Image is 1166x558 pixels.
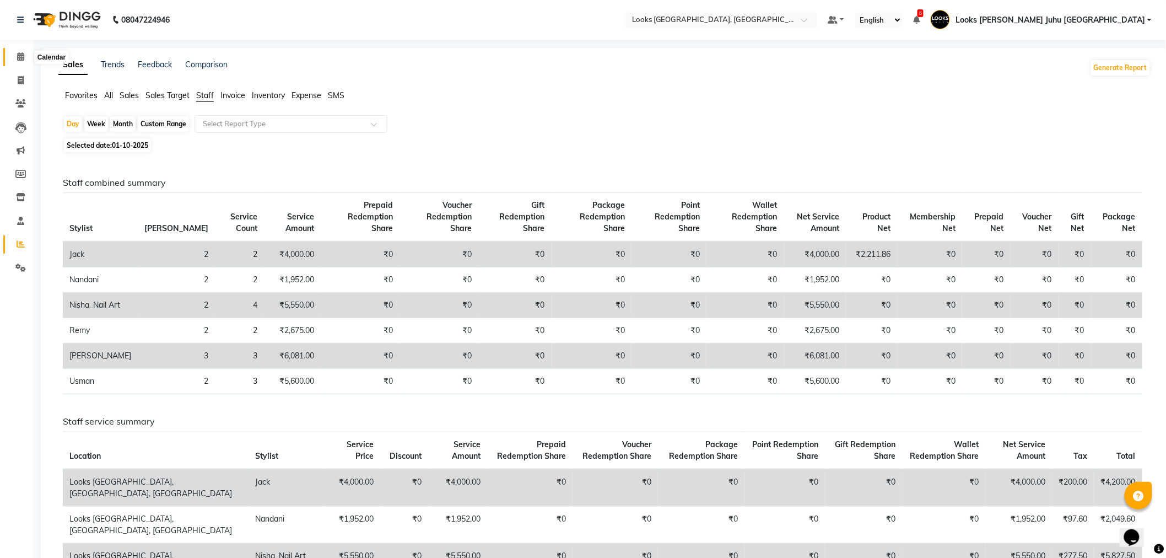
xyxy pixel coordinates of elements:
[500,200,545,233] span: Gift Redemption Share
[348,200,393,233] span: Prepaid Redemption Share
[1117,451,1136,461] span: Total
[215,267,264,293] td: 2
[552,267,632,293] td: ₹0
[138,267,215,293] td: 2
[478,242,551,267] td: ₹0
[138,369,215,394] td: 2
[631,293,706,318] td: ₹0
[84,116,108,132] div: Week
[580,200,625,233] span: Package Redemption Share
[112,141,148,149] span: 01-10-2025
[215,369,264,394] td: 3
[63,469,249,507] td: Looks [GEOGRAPHIC_DATA], [GEOGRAPHIC_DATA], [GEOGRAPHIC_DATA]
[487,469,573,507] td: ₹0
[846,293,898,318] td: ₹0
[1059,267,1091,293] td: ₹0
[846,267,898,293] td: ₹0
[910,439,979,461] span: Wallet Redemption Share
[427,200,472,233] span: Voucher Redemption Share
[1071,212,1084,233] span: Gift Net
[903,506,986,543] td: ₹0
[552,293,632,318] td: ₹0
[347,439,374,461] span: Service Price
[121,4,170,35] b: 08047224946
[321,267,400,293] td: ₹0
[400,242,478,267] td: ₹0
[220,90,245,100] span: Invoice
[497,439,566,461] span: Prepaid Redemption Share
[264,293,321,318] td: ₹5,550.00
[120,90,139,100] span: Sales
[1023,212,1052,233] span: Voucher Net
[903,469,986,507] td: ₹0
[658,469,745,507] td: ₹0
[428,469,488,507] td: ₹4,000.00
[110,116,136,132] div: Month
[784,344,846,369] td: ₹6,081.00
[1052,506,1094,543] td: ₹97.60
[215,293,264,318] td: 4
[962,293,1010,318] td: ₹0
[323,506,380,543] td: ₹1,952.00
[552,242,632,267] td: ₹0
[400,293,478,318] td: ₹0
[1011,369,1059,394] td: ₹0
[962,369,1010,394] td: ₹0
[962,242,1010,267] td: ₹0
[400,318,478,344] td: ₹0
[264,344,321,369] td: ₹6,081.00
[552,318,632,344] td: ₹0
[138,242,215,267] td: 2
[745,506,825,543] td: ₹0
[825,469,903,507] td: ₹0
[215,344,264,369] td: 3
[291,90,321,100] span: Expense
[898,344,962,369] td: ₹0
[63,369,138,394] td: Usman
[185,60,228,69] a: Comparison
[655,200,700,233] span: Point Redemption Share
[249,469,323,507] td: Jack
[784,267,846,293] td: ₹1,952.00
[1103,212,1136,233] span: Package Net
[1091,369,1142,394] td: ₹0
[1091,60,1150,76] button: Generate Report
[215,242,264,267] td: 2
[215,318,264,344] td: 2
[264,318,321,344] td: ₹2,675.00
[428,506,488,543] td: ₹1,952.00
[745,469,825,507] td: ₹0
[321,242,400,267] td: ₹0
[101,60,125,69] a: Trends
[400,267,478,293] td: ₹0
[390,451,422,461] span: Discount
[706,369,784,394] td: ₹0
[835,439,896,461] span: Gift Redemption Share
[898,242,962,267] td: ₹0
[1091,242,1142,267] td: ₹0
[631,267,706,293] td: ₹0
[784,318,846,344] td: ₹2,675.00
[252,90,285,100] span: Inventory
[104,90,113,100] span: All
[917,9,924,17] span: 5
[986,506,1052,543] td: ₹1,952.00
[846,318,898,344] td: ₹0
[63,293,138,318] td: Nisha_Nail Art
[582,439,651,461] span: Voucher Redemption Share
[1011,318,1059,344] td: ₹0
[138,116,189,132] div: Custom Range
[706,267,784,293] td: ₹0
[898,293,962,318] td: ₹0
[825,506,903,543] td: ₹0
[1094,469,1142,507] td: ₹4,200.00
[962,267,1010,293] td: ₹0
[573,469,658,507] td: ₹0
[931,10,950,29] img: Looks JW Marriott Juhu Mumbai
[196,90,214,100] span: Staff
[380,506,428,543] td: ₹0
[63,242,138,267] td: Jack
[285,212,314,233] span: Service Amount
[552,344,632,369] td: ₹0
[63,506,249,543] td: Looks [GEOGRAPHIC_DATA], [GEOGRAPHIC_DATA], [GEOGRAPHIC_DATA]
